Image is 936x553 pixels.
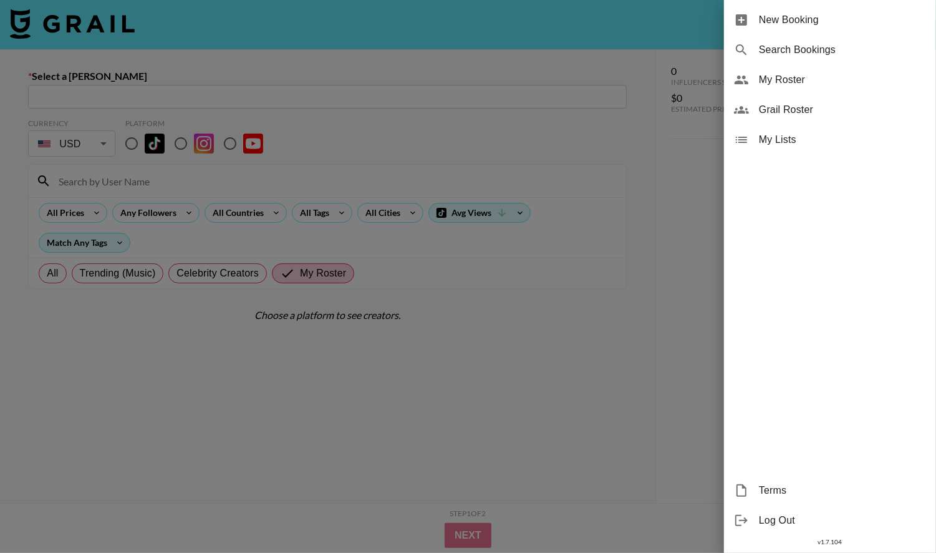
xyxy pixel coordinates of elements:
div: Search Bookings [724,35,936,65]
span: Grail Roster [759,102,926,117]
span: My Roster [759,72,926,87]
div: My Lists [724,125,936,155]
div: Log Out [724,506,936,536]
span: Terms [759,483,926,498]
span: Search Bookings [759,42,926,57]
span: My Lists [759,132,926,147]
span: Log Out [759,513,926,528]
div: New Booking [724,5,936,35]
div: v 1.7.104 [724,536,936,549]
div: My Roster [724,65,936,95]
span: New Booking [759,12,926,27]
div: Grail Roster [724,95,936,125]
div: Terms [724,476,936,506]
